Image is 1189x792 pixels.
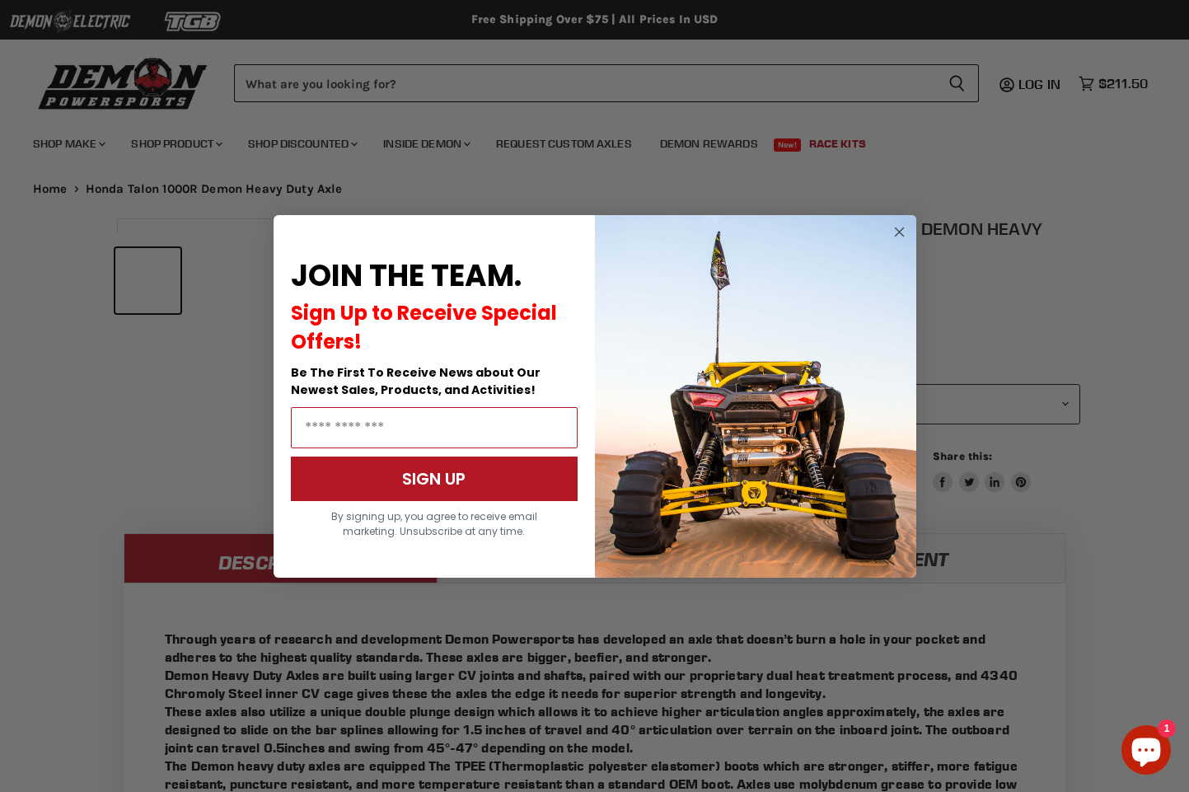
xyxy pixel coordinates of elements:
input: Email Address [291,407,578,448]
img: a9095488-b6e7-41ba-879d-588abfab540b.jpeg [595,215,916,578]
button: SIGN UP [291,457,578,501]
button: Close dialog [889,222,910,242]
span: JOIN THE TEAM. [291,255,522,297]
span: Be The First To Receive News about Our Newest Sales, Products, and Activities! [291,364,541,398]
span: By signing up, you agree to receive email marketing. Unsubscribe at any time. [331,509,537,538]
inbox-online-store-chat: Shopify online store chat [1116,725,1176,779]
span: Sign Up to Receive Special Offers! [291,299,557,355]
